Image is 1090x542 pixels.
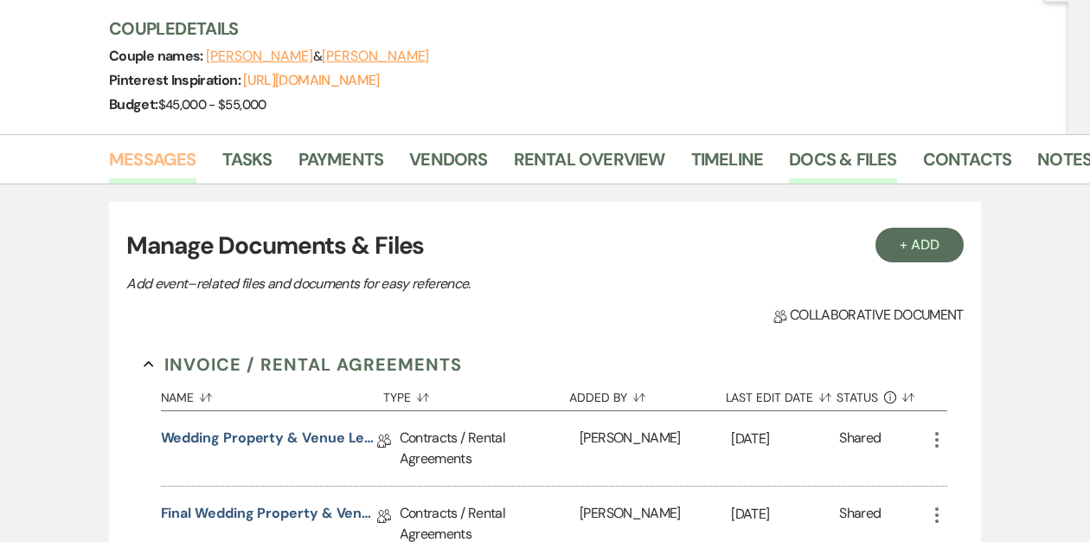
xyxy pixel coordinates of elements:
a: Messages [109,145,196,184]
h3: Couple Details [109,16,1051,41]
a: Payments [298,145,384,184]
p: Add event–related files and documents for easy reference. [126,273,732,295]
p: [DATE] [731,503,839,526]
span: Budget: [109,95,158,113]
a: Tasks [222,145,272,184]
button: [PERSON_NAME] [206,49,313,63]
span: Status [837,391,878,403]
a: [URL][DOMAIN_NAME] [243,71,379,89]
button: Invoice / Rental Agreements [144,352,463,377]
a: Wedding Property & Venue Lease Contract [161,428,377,455]
button: + Add [875,228,964,262]
p: [DATE] [731,428,839,450]
a: Final Wedding Property & Venue Lease Contract [161,503,377,530]
span: Collaborative document [773,305,964,326]
a: Vendors [409,145,487,184]
a: Rental Overview [514,145,665,184]
span: $45,000 - $55,000 [158,96,266,113]
button: Last Edit Date [726,377,837,410]
a: Timeline [691,145,764,184]
span: Couple names: [109,47,206,65]
div: Contracts / Rental Agreements [400,411,580,486]
button: Name [161,377,384,410]
a: Docs & Files [789,145,896,184]
div: Shared [839,428,881,469]
span: & [206,48,429,65]
button: Type [383,377,569,410]
button: Status [837,377,926,410]
span: Pinterest Inspiration: [109,71,243,89]
button: Added By [569,377,725,410]
button: [PERSON_NAME] [322,49,429,63]
a: Contacts [923,145,1012,184]
h3: Manage Documents & Files [126,228,964,264]
div: [PERSON_NAME] [580,411,731,486]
